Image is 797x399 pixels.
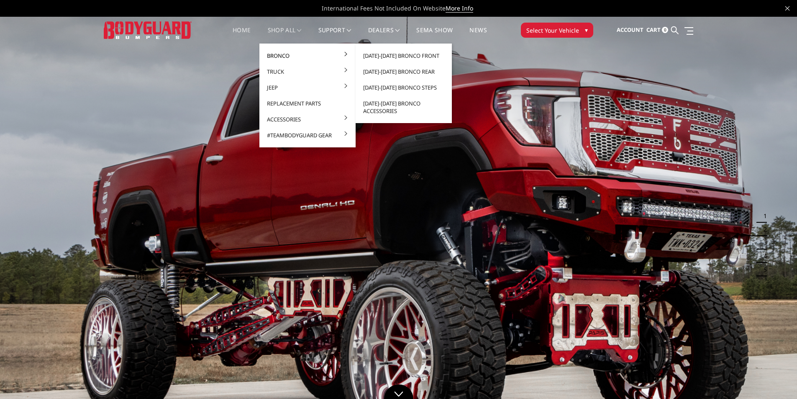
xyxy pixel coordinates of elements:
a: More Info [446,4,473,13]
button: 4 of 5 [759,250,767,263]
span: ▾ [585,26,588,34]
a: Home [233,27,251,44]
button: 2 of 5 [759,223,767,236]
a: [DATE]-[DATE] Bronco Accessories [359,95,448,119]
a: [DATE]-[DATE] Bronco Front [359,48,448,64]
a: #TeamBodyguard Gear [263,127,352,143]
a: Cart 0 [646,19,668,41]
a: shop all [268,27,302,44]
a: News [469,27,487,44]
span: Select Your Vehicle [526,26,579,35]
button: Select Your Vehicle [521,23,593,38]
iframe: Chat Widget [755,359,797,399]
button: 1 of 5 [759,209,767,223]
a: Account [617,19,643,41]
a: Bronco [263,48,352,64]
button: 3 of 5 [759,236,767,250]
span: 0 [662,27,668,33]
span: Cart [646,26,661,33]
a: Replacement Parts [263,95,352,111]
a: SEMA Show [416,27,453,44]
a: Dealers [368,27,400,44]
a: Jeep [263,80,352,95]
img: BODYGUARD BUMPERS [104,21,192,39]
a: Support [318,27,351,44]
a: [DATE]-[DATE] Bronco Rear [359,64,448,80]
a: Truck [263,64,352,80]
a: [DATE]-[DATE] Bronco Steps [359,80,448,95]
a: Click to Down [384,384,413,399]
button: 5 of 5 [759,263,767,276]
span: Account [617,26,643,33]
a: Accessories [263,111,352,127]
